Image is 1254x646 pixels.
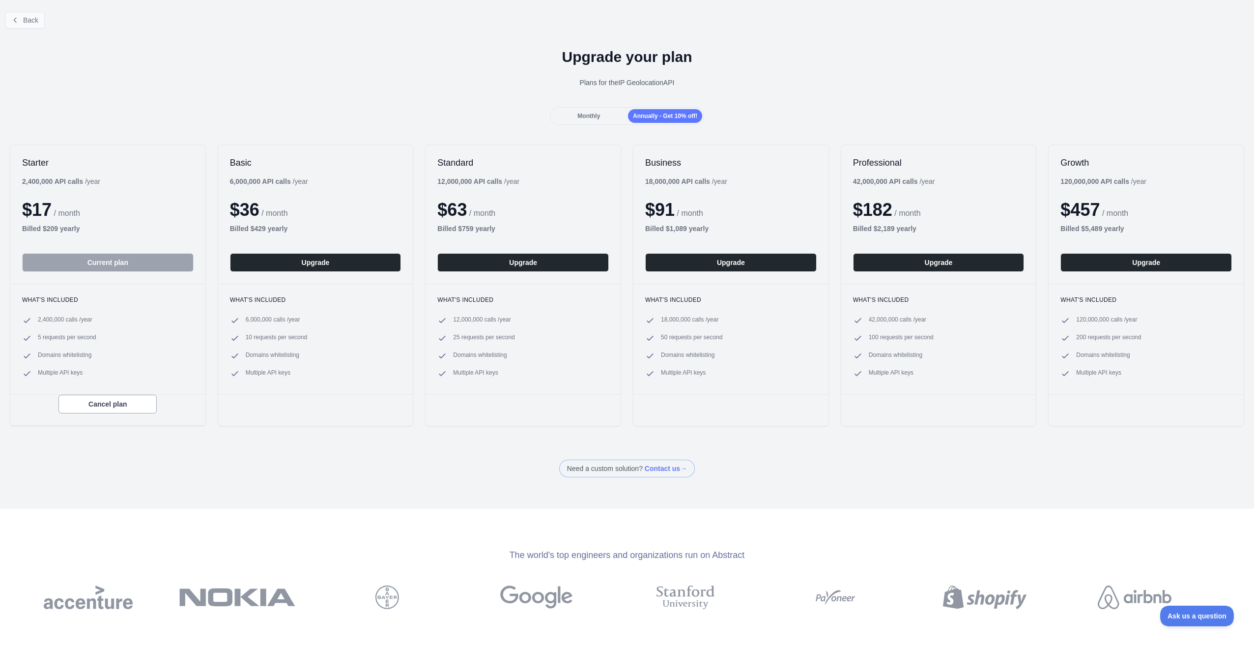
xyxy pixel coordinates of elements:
[645,177,710,185] b: 18,000,000 API calls
[437,157,609,169] h2: Standard
[853,177,918,185] b: 42,000,000 API calls
[645,176,727,186] div: / year
[1160,606,1234,626] iframe: Toggle Customer Support
[645,157,817,169] h2: Business
[853,176,935,186] div: / year
[853,157,1025,169] h2: Professional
